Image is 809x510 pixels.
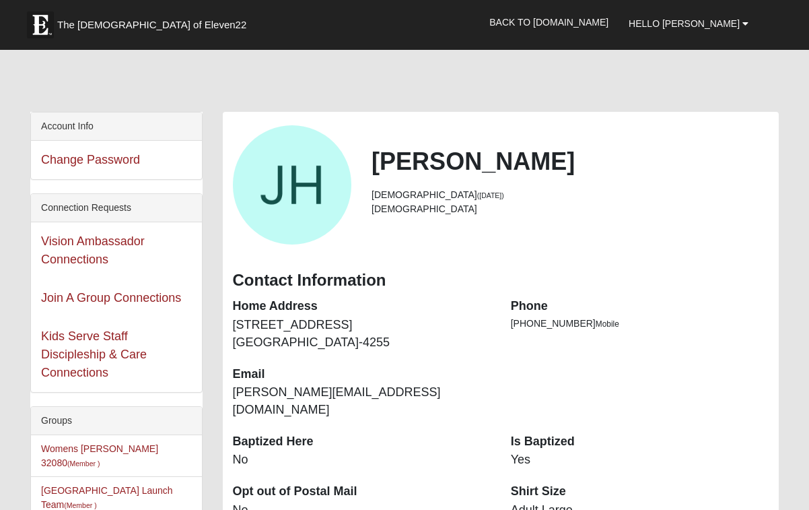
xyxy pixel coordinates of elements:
a: Back to [DOMAIN_NAME] [479,5,619,39]
dt: Email [233,366,491,383]
a: Womens [PERSON_NAME] 32080(Member ) [41,443,158,468]
small: (Member ) [67,459,100,468]
li: [DEMOGRAPHIC_DATA] [372,188,769,202]
a: Hello [PERSON_NAME] [619,7,759,40]
a: Vision Ambassador Connections [41,234,145,266]
dd: [PERSON_NAME][EMAIL_ADDRESS][DOMAIN_NAME] [233,384,491,418]
dt: Phone [511,298,769,315]
dt: Home Address [233,298,491,315]
div: Groups [31,407,201,435]
h2: [PERSON_NAME] [372,147,769,176]
dt: Shirt Size [511,483,769,501]
a: Change Password [41,153,140,166]
span: Mobile [596,319,619,329]
dd: Yes [511,451,769,469]
small: ([DATE]) [477,191,504,199]
dt: Baptized Here [233,433,491,451]
a: View Fullsize Photo [233,125,352,245]
a: Join A Group Connections [41,291,181,305]
dd: No [233,451,491,469]
li: [PHONE_NUMBER] [511,317,769,331]
span: The [DEMOGRAPHIC_DATA] of Eleven22 [57,18,246,32]
span: Hello [PERSON_NAME] [629,18,740,29]
dd: [STREET_ADDRESS] [GEOGRAPHIC_DATA]-4255 [233,317,491,351]
li: [DEMOGRAPHIC_DATA] [372,202,769,216]
img: Eleven22 logo [27,11,54,38]
div: Account Info [31,113,201,141]
small: (Member ) [64,501,96,509]
dt: Opt out of Postal Mail [233,483,491,501]
a: The [DEMOGRAPHIC_DATA] of Eleven22 [20,5,289,38]
a: [GEOGRAPHIC_DATA] Launch Team(Member ) [41,485,173,510]
a: Kids Serve Staff Discipleship & Care Connections [41,329,147,379]
div: Connection Requests [31,194,201,222]
dt: Is Baptized [511,433,769,451]
h3: Contact Information [233,271,769,290]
